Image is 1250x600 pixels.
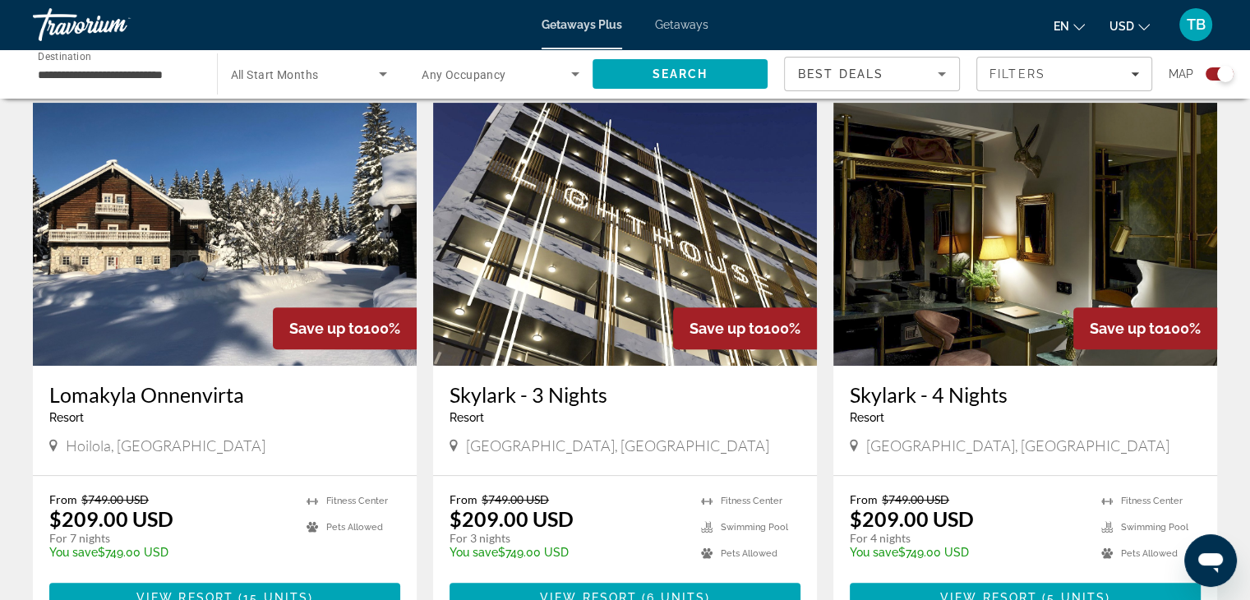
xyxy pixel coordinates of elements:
[49,492,77,506] span: From
[450,382,800,407] a: Skylark - 3 Nights
[798,67,883,81] span: Best Deals
[1109,14,1150,38] button: Change currency
[326,522,383,533] span: Pets Allowed
[850,492,878,506] span: From
[652,67,708,81] span: Search
[33,3,197,46] a: Travorium
[326,496,388,506] span: Fitness Center
[833,103,1217,366] img: Skylark - 4 Nights
[866,436,1169,455] span: [GEOGRAPHIC_DATA], [GEOGRAPHIC_DATA]
[542,18,622,31] a: Getaways Plus
[49,382,400,407] a: Lomakyla Onnenvirta
[49,546,290,559] p: $749.00 USD
[38,50,91,62] span: Destination
[1187,16,1206,33] span: TB
[1174,7,1217,42] button: User Menu
[49,546,98,559] span: You save
[850,382,1201,407] a: Skylark - 4 Nights
[289,320,363,337] span: Save up to
[450,546,498,559] span: You save
[976,57,1152,91] button: Filters
[850,506,974,531] p: $209.00 USD
[433,103,817,366] img: Skylark - 3 Nights
[49,531,290,546] p: For 7 nights
[49,411,84,424] span: Resort
[450,546,685,559] p: $749.00 USD
[466,436,769,455] span: [GEOGRAPHIC_DATA], [GEOGRAPHIC_DATA]
[850,531,1085,546] p: For 4 nights
[450,411,484,424] span: Resort
[422,68,506,81] span: Any Occupancy
[721,548,777,559] span: Pets Allowed
[49,506,173,531] p: $209.00 USD
[850,546,898,559] span: You save
[66,436,265,455] span: Hoilola, [GEOGRAPHIC_DATA]
[989,67,1045,81] span: Filters
[482,492,549,506] span: $749.00 USD
[1169,62,1193,85] span: Map
[450,506,574,531] p: $209.00 USD
[231,68,319,81] span: All Start Months
[593,59,768,89] button: Search
[1054,14,1085,38] button: Change language
[38,65,196,85] input: Select destination
[690,320,763,337] span: Save up to
[1184,534,1237,587] iframe: Button to launch messaging window
[81,492,149,506] span: $749.00 USD
[1109,20,1134,33] span: USD
[450,531,685,546] p: For 3 nights
[882,492,949,506] span: $749.00 USD
[850,411,884,424] span: Resort
[1121,496,1183,506] span: Fitness Center
[655,18,708,31] a: Getaways
[33,103,417,366] img: Lomakyla Onnenvirta
[1121,548,1178,559] span: Pets Allowed
[450,492,477,506] span: From
[1054,20,1069,33] span: en
[798,64,946,84] mat-select: Sort by
[721,496,782,506] span: Fitness Center
[1090,320,1164,337] span: Save up to
[1073,307,1217,349] div: 100%
[721,522,788,533] span: Swimming Pool
[673,307,817,349] div: 100%
[273,307,417,349] div: 100%
[850,546,1085,559] p: $749.00 USD
[1121,522,1188,533] span: Swimming Pool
